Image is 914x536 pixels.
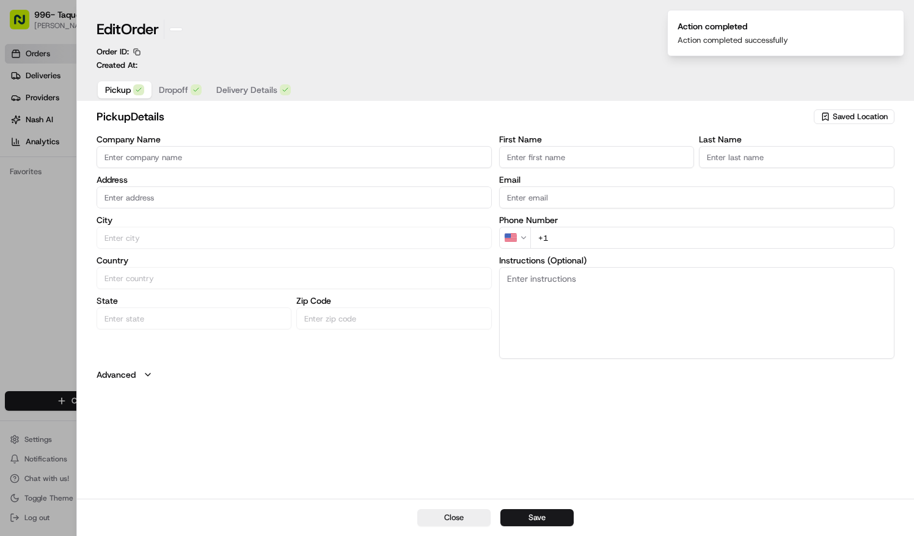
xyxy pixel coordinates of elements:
[115,240,196,252] span: API Documentation
[814,108,894,125] button: Saved Location
[97,369,136,381] label: Advanced
[12,241,22,251] div: 📗
[97,175,492,184] label: Address
[97,307,292,329] input: Enter state
[86,269,148,279] a: Powered byPylon
[189,156,222,171] button: See all
[121,20,159,39] span: Order
[699,146,894,168] input: Enter last name
[32,78,202,91] input: Clear
[499,175,894,184] label: Email
[678,35,788,46] div: Action completed successfully
[12,177,32,197] img: Dianne Alexi Soriano
[97,46,129,57] p: Order ID:
[12,12,37,36] img: Nash
[97,146,492,168] input: Enter company name
[97,108,811,125] h2: pickup Details
[97,256,492,265] label: Country
[12,48,222,68] p: Welcome 👋
[97,135,492,144] label: Company Name
[500,509,574,526] button: Save
[530,227,894,249] input: Enter phone number
[97,296,292,305] label: State
[7,235,98,257] a: 📗Knowledge Base
[97,369,894,381] button: Advanced
[208,120,222,134] button: Start new chat
[97,227,492,249] input: Enter city
[164,189,169,199] span: •
[103,241,113,251] div: 💻
[24,240,93,252] span: Knowledge Base
[216,84,277,96] span: Delivery Details
[105,84,131,96] span: Pickup
[833,111,888,122] span: Saved Location
[26,116,48,138] img: 1732323095091-59ea418b-cfe3-43c8-9ae0-d0d06d6fd42c
[38,189,162,199] span: [PERSON_NAME] [PERSON_NAME]
[97,216,492,224] label: City
[55,116,200,128] div: Start new chat
[417,509,491,526] button: Close
[678,20,788,32] div: Action completed
[499,256,894,265] label: Instructions (Optional)
[12,116,34,138] img: 1736555255976-a54dd68f-1ca7-489b-9aae-adbdc363a1c4
[97,186,492,208] input: Enter address
[499,135,695,144] label: First Name
[296,307,492,329] input: Enter zip code
[97,267,492,289] input: Enter country
[55,128,168,138] div: We're available if you need us!
[98,235,201,257] a: 💻API Documentation
[159,84,188,96] span: Dropoff
[296,296,492,305] label: Zip Code
[24,189,34,199] img: 1736555255976-a54dd68f-1ca7-489b-9aae-adbdc363a1c4
[97,20,159,39] h1: Edit
[97,60,137,71] p: Created At:
[499,146,695,168] input: Enter first name
[122,270,148,279] span: Pylon
[171,189,196,199] span: [DATE]
[699,135,894,144] label: Last Name
[499,186,894,208] input: Enter email
[499,216,894,224] label: Phone Number
[12,158,82,168] div: Past conversations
